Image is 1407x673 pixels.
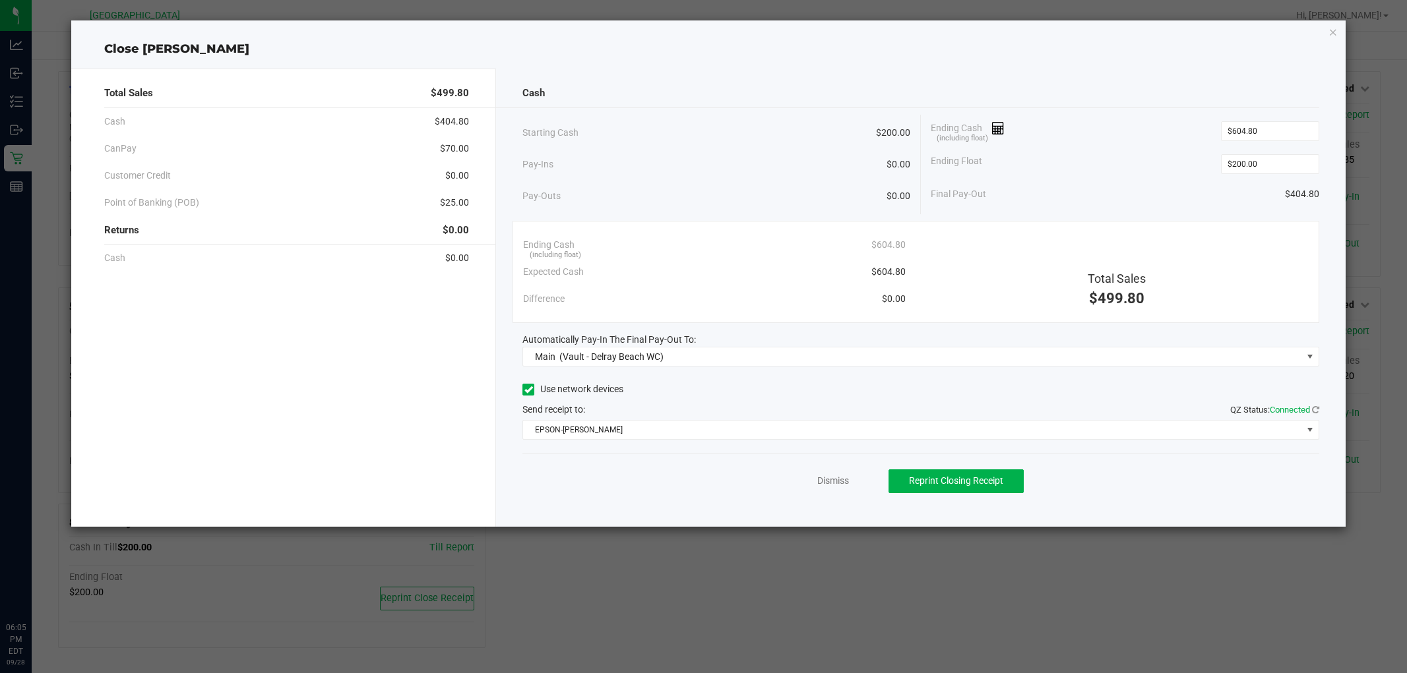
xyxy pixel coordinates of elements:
[871,265,906,279] span: $604.80
[937,133,988,144] span: (including float)
[931,154,982,174] span: Ending Float
[889,469,1024,493] button: Reprint Closing Receipt
[530,250,581,261] span: (including float)
[104,216,469,245] div: Returns
[522,86,545,101] span: Cash
[817,474,849,488] a: Dismiss
[431,86,469,101] span: $499.80
[522,404,585,415] span: Send receipt to:
[522,334,696,345] span: Automatically Pay-In The Final Pay-Out To:
[104,142,137,156] span: CanPay
[523,292,565,306] span: Difference
[1270,405,1310,415] span: Connected
[559,351,664,362] span: (Vault - Delray Beach WC)
[523,265,584,279] span: Expected Cash
[104,196,199,210] span: Point of Banking (POB)
[1285,187,1319,201] span: $404.80
[443,223,469,238] span: $0.00
[887,189,910,203] span: $0.00
[104,251,125,265] span: Cash
[13,568,53,607] iframe: Resource center
[440,196,469,210] span: $25.00
[522,158,553,171] span: Pay-Ins
[522,189,561,203] span: Pay-Outs
[522,382,623,396] label: Use network devices
[104,115,125,129] span: Cash
[1230,405,1319,415] span: QZ Status:
[522,126,578,140] span: Starting Cash
[931,187,986,201] span: Final Pay-Out
[1089,290,1144,307] span: $499.80
[104,86,153,101] span: Total Sales
[71,40,1345,58] div: Close [PERSON_NAME]
[882,292,906,306] span: $0.00
[445,169,469,183] span: $0.00
[435,115,469,129] span: $404.80
[909,475,1003,486] span: Reprint Closing Receipt
[523,238,575,252] span: Ending Cash
[871,238,906,252] span: $604.80
[876,126,910,140] span: $200.00
[535,351,555,362] span: Main
[445,251,469,265] span: $0.00
[104,169,171,183] span: Customer Credit
[440,142,469,156] span: $70.00
[523,421,1301,439] span: EPSON-[PERSON_NAME]
[887,158,910,171] span: $0.00
[1088,272,1146,285] span: Total Sales
[931,121,1005,141] span: Ending Cash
